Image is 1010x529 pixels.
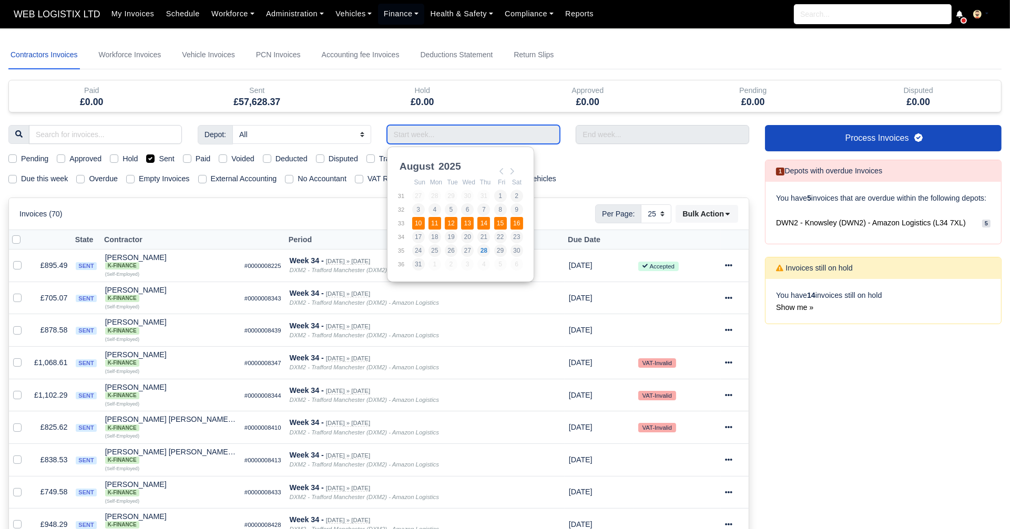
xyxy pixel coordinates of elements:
[776,217,966,229] span: DWN2 - Knowsley (DWN2) - Amazon Logistics (L34 7XL)
[105,489,139,496] span: K-Finance
[340,80,505,112] div: Hold
[76,424,96,432] span: sent
[348,85,497,97] div: Hold
[105,359,139,367] span: K-Finance
[290,299,439,306] i: DXM2 - Trafford Manchester (DXM2) - Amazon Logistics
[559,4,599,24] a: Reports
[412,258,425,271] button: 31
[387,125,560,144] input: Use the arrow keys to pick a date
[30,282,72,314] td: £705.07
[477,231,490,243] button: 21
[445,244,457,257] button: 26
[576,125,749,144] input: End week...
[638,262,679,271] small: Accepted
[414,179,425,186] abbr: Sunday
[776,303,813,312] a: Show me »
[678,85,828,97] div: Pending
[9,80,175,112] div: Paid
[461,203,474,216] button: 6
[105,416,236,431] div: [PERSON_NAME] [PERSON_NAME]
[123,153,138,165] label: Hold
[8,4,106,25] span: WEB LOGISTIX LTD
[569,455,593,464] span: 1 week from now
[231,153,254,165] label: Voided
[445,231,457,243] button: 19
[290,515,324,524] strong: Week 34 -
[429,217,441,230] button: 11
[105,351,236,367] div: [PERSON_NAME]
[638,358,676,368] small: VAT-Invalid
[368,173,419,185] label: VAT Registered
[569,358,593,367] span: 1 week from now
[17,97,167,108] h5: £0.00
[569,487,593,496] span: 1 week from now
[290,451,324,459] strong: Week 34 -
[569,261,593,269] span: 1 week from now
[105,457,139,464] span: K-Finance
[30,443,72,476] td: £838.53
[511,203,523,216] button: 9
[326,452,370,459] small: [DATE] » [DATE]
[463,179,475,186] abbr: Wednesday
[461,217,474,230] button: 13
[8,41,80,69] a: Contractors Invoices
[447,179,458,186] abbr: Tuesday
[477,244,490,257] button: 28
[424,4,499,24] a: Health & Safety
[676,205,738,223] div: Bulk Action
[670,80,836,112] div: Pending
[511,190,523,202] button: 2
[175,80,340,112] div: Sent
[326,420,370,427] small: [DATE] » [DATE]
[105,327,139,335] span: K-Finance
[72,230,100,250] th: State
[105,424,139,432] span: K-Finance
[76,295,96,303] span: sent
[412,203,425,216] button: 3
[499,4,559,24] a: Compliance
[76,457,96,464] span: sent
[105,392,139,399] span: K-Finance
[595,204,641,223] span: Per Page:
[105,521,139,528] span: K-Finance
[285,230,565,250] th: Period
[139,173,190,185] label: Empty Invoices
[397,257,412,271] td: 36
[776,168,784,175] span: 1
[244,424,281,431] small: #0000008410
[244,522,281,528] small: #0000008428
[105,383,236,399] div: [PERSON_NAME]
[105,513,236,528] div: [PERSON_NAME]
[290,332,439,338] i: DXM2 - Trafford Manchester (DXM2) - Amazon Logistics
[105,286,236,302] div: [PERSON_NAME]
[379,153,417,165] label: Transferred
[244,263,281,269] small: #0000008225
[512,41,556,69] a: Return Slips
[244,457,281,463] small: #0000008413
[182,97,332,108] h5: £57,628.37
[101,230,240,250] th: Contractor
[326,291,370,297] small: [DATE] » [DATE]
[105,254,236,269] div: [PERSON_NAME] K-Finance
[776,167,882,175] h6: Depots with overdue Invoices
[30,411,72,444] td: £825.62
[105,448,236,464] div: [PERSON_NAME] [PERSON_NAME] K-Finance
[821,408,1010,529] div: Chat Widget
[290,364,439,370] i: DXM2 - Trafford Manchester (DXM2) - Amazon Logistics
[290,386,324,395] strong: Week 34 -
[290,267,439,273] i: DXM2 - Trafford Manchester (DXM2) - Amazon Logistics
[290,256,324,265] strong: Week 34 -
[436,159,463,174] div: 2025
[766,279,1001,324] div: You have invoices still on hold
[807,194,811,202] strong: 5
[430,179,442,186] abbr: Monday
[30,379,72,411] td: £1,102.29
[290,354,324,362] strong: Week 34 -
[198,125,233,144] span: Depot:
[76,262,96,270] span: sent
[298,173,346,185] label: No Accountant
[397,244,412,257] td: 35
[776,213,991,233] a: DWN2 - Knowsley (DWN2) - Amazon Logistics (L34 7XL) 5
[290,418,324,427] strong: Week 34 -
[638,391,676,400] small: VAT-Invalid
